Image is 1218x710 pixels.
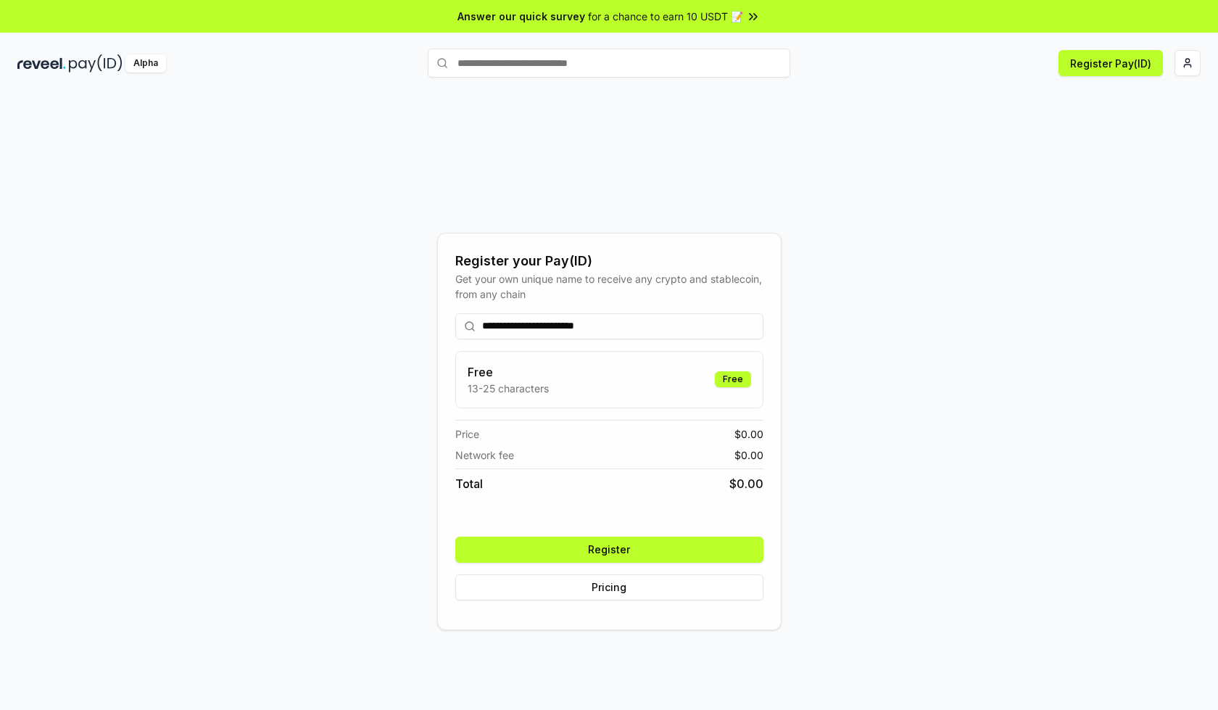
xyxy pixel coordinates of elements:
button: Register [455,537,763,563]
span: $ 0.00 [734,447,763,463]
span: $ 0.00 [729,475,763,492]
div: Alpha [125,54,166,73]
img: pay_id [69,54,123,73]
span: Network fee [455,447,514,463]
button: Register Pay(ID) [1058,50,1163,76]
p: 13-25 characters [468,381,549,396]
span: Total [455,475,483,492]
span: $ 0.00 [734,426,763,442]
div: Get your own unique name to receive any crypto and stablecoin, from any chain [455,271,763,302]
span: Answer our quick survey [457,9,585,24]
div: Free [715,371,751,387]
div: Register your Pay(ID) [455,251,763,271]
img: reveel_dark [17,54,66,73]
h3: Free [468,363,549,381]
span: Price [455,426,479,442]
button: Pricing [455,574,763,600]
span: for a chance to earn 10 USDT 📝 [588,9,743,24]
